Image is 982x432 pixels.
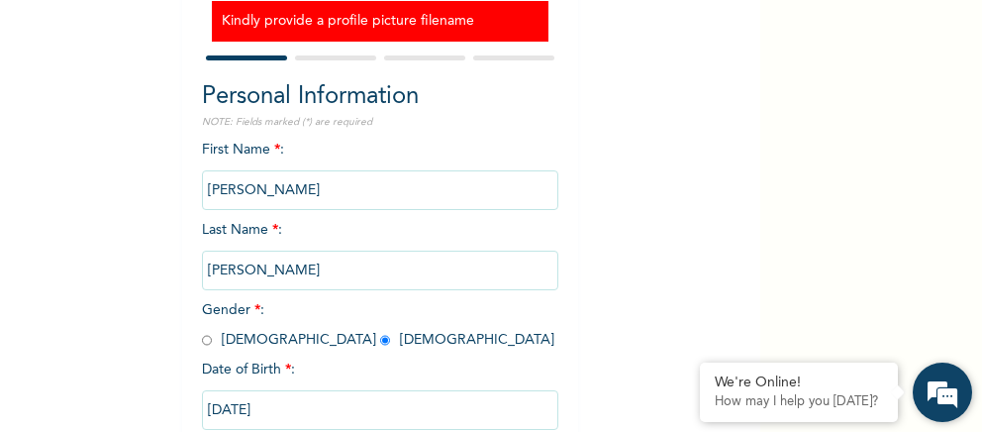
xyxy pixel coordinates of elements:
[325,10,372,57] div: Minimize live chat window
[10,373,194,387] span: Conversation
[202,360,295,380] span: Date of Birth :
[194,338,378,400] div: FAQs
[103,111,333,138] div: Conversation(s)
[715,375,883,391] div: We're Online!
[715,394,883,410] p: How may I help you today?
[106,124,281,325] span: No previous conversation
[202,143,558,197] span: First Name :
[202,79,558,115] h2: Personal Information
[202,223,558,277] span: Last Name :
[202,115,558,130] p: NOTE: Fields marked (*) are required
[202,251,558,290] input: Enter your last name
[222,11,539,32] h3: Kindly provide a profile picture filename
[202,303,554,347] span: Gender : [DEMOGRAPHIC_DATA] [DEMOGRAPHIC_DATA]
[202,390,558,430] input: DD-MM-YYYY
[202,170,558,210] input: Enter your first name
